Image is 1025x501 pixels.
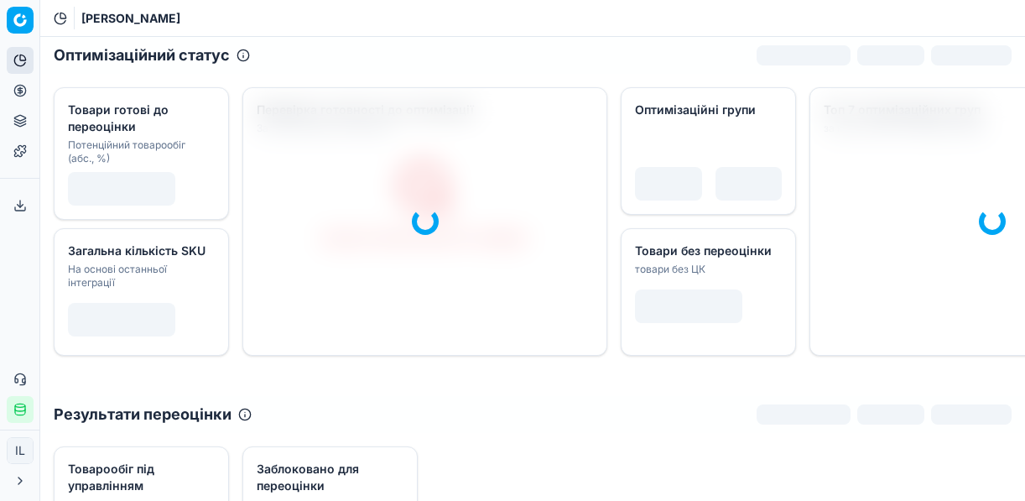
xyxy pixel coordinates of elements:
[257,461,400,494] div: Заблоковано для переоцінки
[68,243,211,259] div: Загальна кількість SKU
[635,243,778,259] div: Товари без переоцінки
[54,403,232,426] h2: Результати переоцінки
[54,44,230,67] h2: Оптимізаційний статус
[68,461,211,494] div: Товарообіг під управлінням
[635,263,778,276] div: товари без ЦК
[635,102,778,118] div: Оптимізаційні групи
[81,10,180,27] nav: breadcrumb
[8,438,33,463] span: IL
[81,10,180,27] span: [PERSON_NAME]
[68,263,211,290] div: На основі останньої інтеграції
[68,102,211,135] div: Товари готові до переоцінки
[68,138,211,165] div: Потенційний товарообіг (абс., %)
[7,437,34,464] button: IL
